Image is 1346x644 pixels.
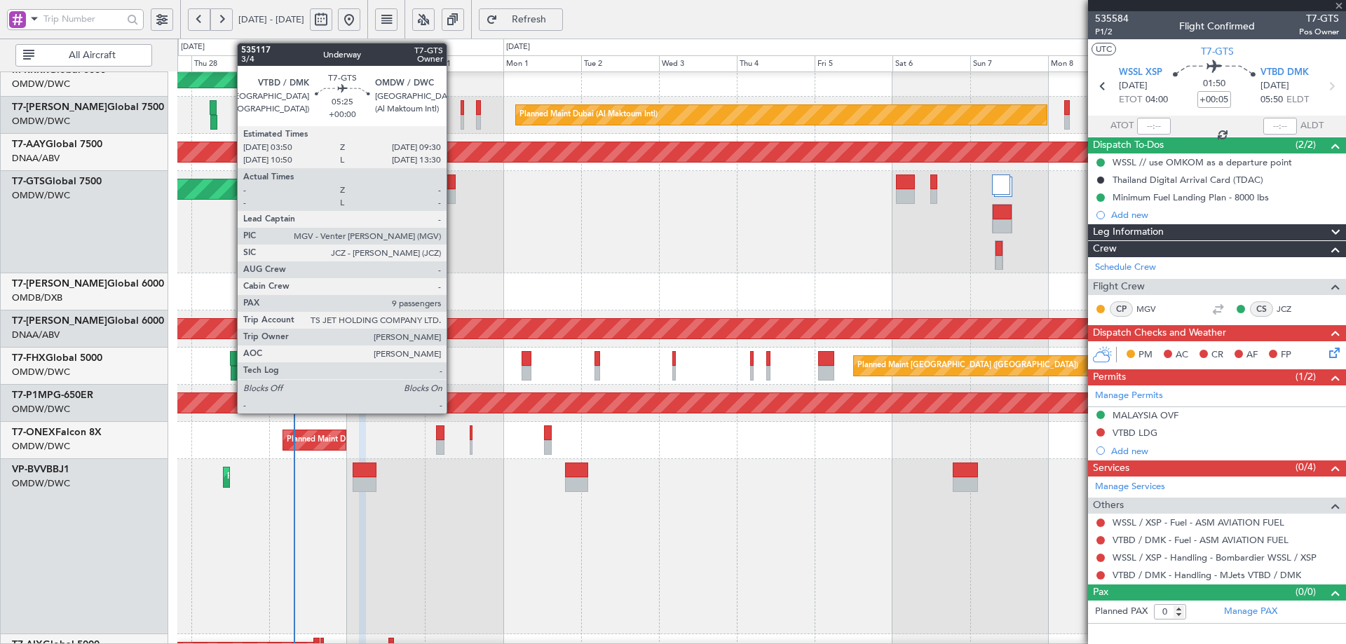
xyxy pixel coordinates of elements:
span: All Aircraft [37,50,147,60]
div: Thailand Digital Arrival Card (TDAC) [1113,174,1263,186]
span: Dispatch Checks and Weather [1093,325,1226,341]
span: T7-ONEX [12,427,55,437]
div: [DATE] [181,41,205,53]
a: T7-P1MPG-650ER [12,390,93,400]
span: (2/2) [1296,137,1316,152]
div: Flight Confirmed [1179,19,1255,34]
a: WSSL / XSP - Fuel - ASM AVIATION FUEL [1113,516,1284,528]
input: Trip Number [43,8,123,29]
div: WSSL // use OMKOM as a departure point [1113,156,1292,168]
a: DNAA/ABV [12,329,60,341]
button: All Aircraft [15,44,152,67]
div: MALAYSIA OVF [1113,409,1178,421]
a: Manage PAX [1224,605,1277,619]
span: Refresh [501,15,558,25]
span: Dispatch To-Dos [1093,137,1164,153]
span: [DATE] [1119,79,1148,93]
span: 01:50 [1203,77,1225,91]
a: OMDW/DWC [12,366,70,378]
div: Sun 7 [970,55,1048,72]
div: Fri 29 [269,55,347,72]
span: CR [1211,348,1223,362]
div: [DATE] [506,41,530,53]
a: T7-[PERSON_NAME]Global 6000 [12,279,164,289]
a: OMDW/DWC [12,403,70,416]
span: ATOT [1110,119,1134,133]
div: Wed 3 [659,55,737,72]
div: CP [1110,301,1133,317]
span: Pax [1093,584,1108,601]
div: Planned Maint [GEOGRAPHIC_DATA] ([GEOGRAPHIC_DATA]) [857,355,1078,376]
a: T7-FHXGlobal 5000 [12,353,102,363]
div: Fri 5 [815,55,892,72]
div: Sun 31 [425,55,503,72]
span: [DATE] - [DATE] [238,13,304,26]
span: T7-GTS [12,177,45,186]
div: Add new [1111,445,1339,457]
span: Leg Information [1093,224,1164,240]
div: Add new [1111,209,1339,221]
span: [DATE] [1260,79,1289,93]
div: CS [1250,301,1273,317]
div: Planned Maint Dubai (Al Maktoum Intl) [227,467,365,488]
span: FP [1281,348,1291,362]
a: T7-[PERSON_NAME]Global 6000 [12,316,164,326]
span: PM [1138,348,1153,362]
span: P1/2 [1095,26,1129,38]
div: Sat 6 [892,55,970,72]
a: T7-[PERSON_NAME]Global 7500 [12,102,164,112]
span: Flight Crew [1093,279,1145,295]
div: VTBD LDG [1113,427,1157,439]
div: Mon 1 [503,55,581,72]
a: OMDW/DWC [12,78,70,90]
span: T7-GTS [1299,11,1339,26]
div: Minimum Fuel Landing Plan - 8000 lbs [1113,191,1269,203]
a: VTBD / DMK - Handling - MJets VTBD / DMK [1113,569,1301,581]
span: (1/2) [1296,369,1316,384]
div: Mon 8 [1048,55,1126,72]
a: JCZ [1277,303,1308,315]
span: T7-[PERSON_NAME] [12,316,107,326]
a: Schedule Crew [1095,261,1156,275]
a: WSSL / XSP - Handling - Bombardier WSSL / XSP [1113,551,1317,563]
a: VP-BVVBBJ1 [12,465,69,474]
span: Permits [1093,369,1126,385]
span: AF [1246,348,1258,362]
span: (0/0) [1296,584,1316,599]
span: T7-[PERSON_NAME] [12,102,107,112]
span: T7-GTS [1201,44,1234,59]
a: OMDW/DWC [12,477,70,490]
a: T7-AAYGlobal 7500 [12,139,102,149]
span: Pos Owner [1299,26,1339,38]
span: WSSL XSP [1119,66,1162,80]
a: DNAA/ABV [12,152,60,165]
a: OMDW/DWC [12,115,70,128]
a: Manage Permits [1095,389,1163,403]
a: OMDW/DWC [12,189,70,202]
label: Planned PAX [1095,605,1148,619]
span: Services [1093,460,1129,477]
div: Planned Maint Dubai (Al Maktoum Intl) [519,104,658,125]
a: Manage Services [1095,480,1165,494]
span: T7-FHX [12,353,46,363]
a: OMDB/DXB [12,292,62,304]
span: ELDT [1286,93,1309,107]
div: Thu 4 [737,55,815,72]
span: AC [1176,348,1188,362]
span: 535584 [1095,11,1129,26]
span: ETOT [1119,93,1142,107]
a: T7-GTSGlobal 7500 [12,177,102,186]
span: VTBD DMK [1260,66,1309,80]
span: 04:00 [1146,93,1168,107]
span: T7-P1MP [12,390,53,400]
div: Tue 2 [581,55,659,72]
div: Planned Maint [GEOGRAPHIC_DATA] ([GEOGRAPHIC_DATA] Intl) [365,281,599,302]
a: T7-ONEXFalcon 8X [12,427,102,437]
span: VP-BVV [12,465,46,474]
div: Thu 28 [191,55,269,72]
div: Sat 30 [347,55,425,72]
span: T7-[PERSON_NAME] [12,279,107,289]
a: OMDW/DWC [12,440,70,453]
span: Crew [1093,241,1117,257]
a: VTBD / DMK - Fuel - ASM AVIATION FUEL [1113,534,1289,546]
